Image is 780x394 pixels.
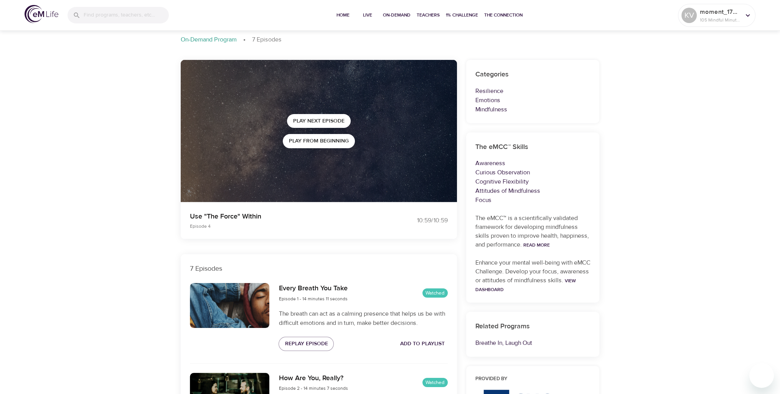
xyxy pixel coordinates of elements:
[190,263,448,274] p: 7 Episodes
[390,216,448,225] div: 10:59 / 10:59
[749,363,774,388] iframe: Button to launch messaging window
[190,211,381,222] p: Use "The Force" Within
[446,11,478,19] span: 1% Challenge
[358,11,377,19] span: Live
[397,337,448,351] button: Add to Playlist
[417,11,440,19] span: Teachers
[285,339,328,349] span: Replay Episode
[475,258,590,294] p: Enhance your mental well-being with eMCC Challenge. Develop your focus, awareness or attitudes of...
[181,35,237,44] p: On-Demand Program
[279,373,348,384] h6: How Are You, Really?
[700,17,740,23] p: 105 Mindful Minutes
[293,116,345,126] span: Play Next Episode
[475,86,590,96] p: Resilience
[422,290,448,297] span: Watched
[400,339,445,349] span: Add to Playlist
[475,186,590,195] p: Attitudes of Mindfulness
[523,242,550,248] a: Read More
[383,11,411,19] span: On-Demand
[475,214,590,249] p: The eMCC™ is a scientifically validated framework for developing mindfulness skills proven to imp...
[283,134,355,148] button: Play from beginning
[475,321,590,332] h6: Related Programs
[252,35,282,44] p: 7 Episodes
[475,105,590,114] p: Mindfulness
[475,375,590,383] h6: Provided by
[279,283,347,294] h6: Every Breath You Take
[279,309,447,328] p: The breath can act as a calming presence that helps us be with difficult emotions and in turn, ma...
[289,136,349,146] span: Play from beginning
[475,69,590,80] h6: Categories
[279,385,348,391] span: Episode 2 - 14 minutes 7 seconds
[279,296,347,302] span: Episode 1 - 14 minutes 11 seconds
[475,278,576,293] a: View Dashboard
[279,337,334,351] button: Replay Episode
[84,7,169,23] input: Find programs, teachers, etc...
[25,5,58,23] img: logo
[475,195,590,205] p: Focus
[475,168,590,177] p: Curious Observation
[681,8,697,23] div: KV
[700,7,740,17] p: moment_1755283842
[475,177,590,186] p: Cognitive Flexibility
[287,114,351,128] button: Play Next Episode
[190,223,381,230] p: Episode 4
[475,96,590,105] p: Emotions
[484,11,523,19] span: The Connection
[181,35,600,45] nav: breadcrumb
[475,159,590,168] p: Awareness
[475,142,590,153] h6: The eMCC™ Skills
[475,339,532,347] a: Breathe In, Laugh Out
[334,11,352,19] span: Home
[422,379,448,386] span: Watched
